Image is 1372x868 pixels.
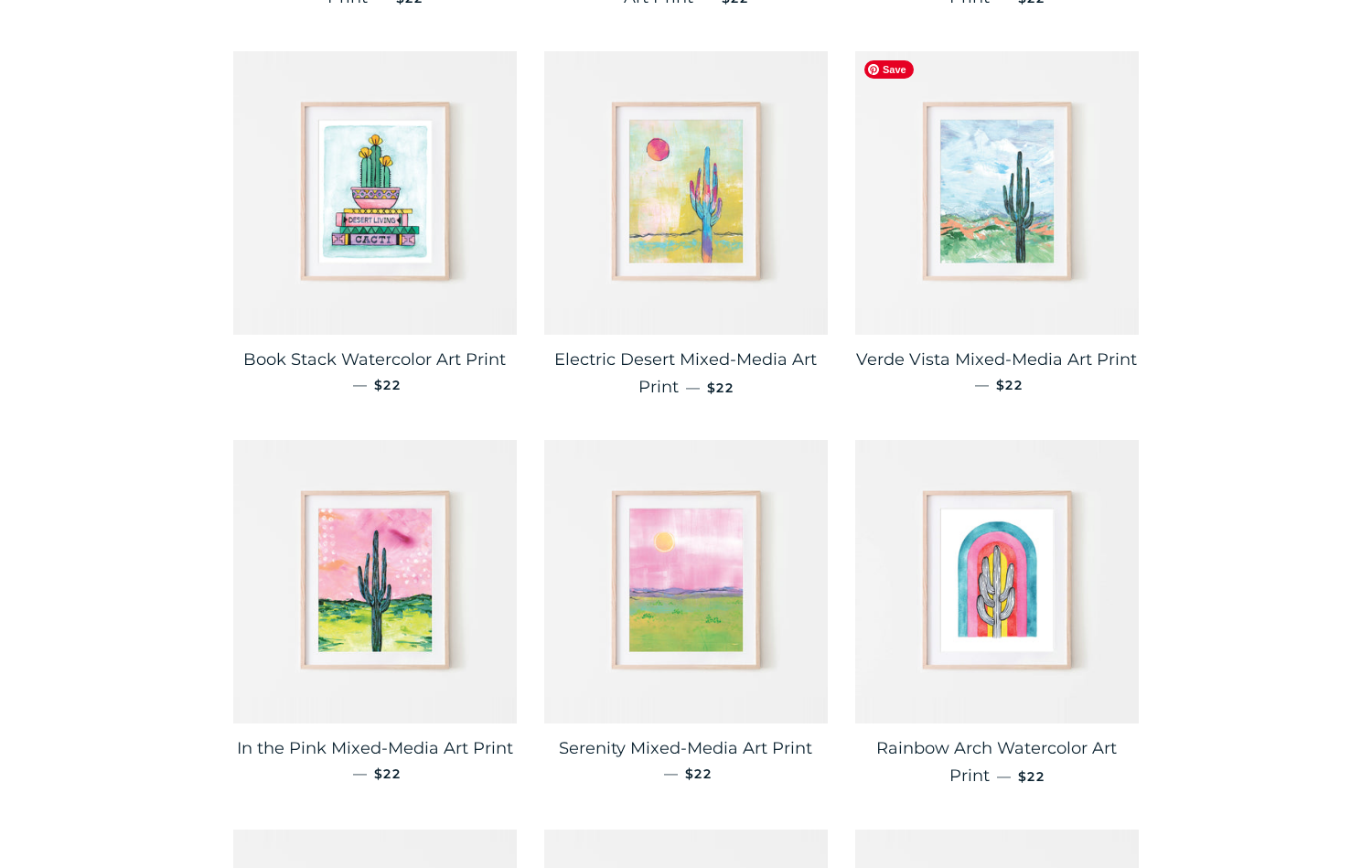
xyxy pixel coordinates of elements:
span: — [664,765,678,782]
span: Book Stack Watercolor Art Print [243,349,506,370]
span: $22 [1018,768,1045,785]
a: Rainbow Arch Watercolor Art Print — $22 [855,723,1139,801]
a: Verde Vista Mixed-Media Art Print — $22 [855,335,1139,408]
img: Serenity Mixed-Media Art Print [544,440,828,723]
span: Electric Desert Mixed-Media Art Print [554,349,817,397]
a: Serenity Mixed-Media Art Print — $22 [544,723,828,797]
a: In the Pink Mixed-Media Art Print — $22 [233,723,517,797]
span: — [997,767,1011,785]
span: — [975,376,989,393]
a: Book Stack Watercolor Art Print — $22 [233,335,517,408]
span: — [353,376,367,393]
img: Book Stack Watercolor Art Print [233,51,517,335]
span: $22 [374,766,401,782]
span: $22 [996,377,1023,393]
img: In the Pink Mixed-Media Art Print [233,440,517,723]
span: In the Pink Mixed-Media Art Print [237,738,513,758]
span: Rainbow Arch Watercolor Art Print [876,738,1117,786]
a: Electric Desert Mixed-Media Art Print — $22 [544,335,828,413]
img: Verde Vista Mixed-Media Art Print [855,51,1139,335]
img: Rainbow Arch Watercolor Art Print [855,440,1139,723]
span: $22 [685,766,712,782]
span: $22 [707,380,734,396]
span: Save [864,60,914,79]
span: — [686,379,700,396]
span: — [353,765,367,782]
span: $22 [374,377,401,393]
span: Serenity Mixed-Media Art Print [559,738,812,758]
span: Verde Vista Mixed-Media Art Print [856,349,1137,370]
img: Electric Desert Mixed-Media Art Print [544,51,828,335]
